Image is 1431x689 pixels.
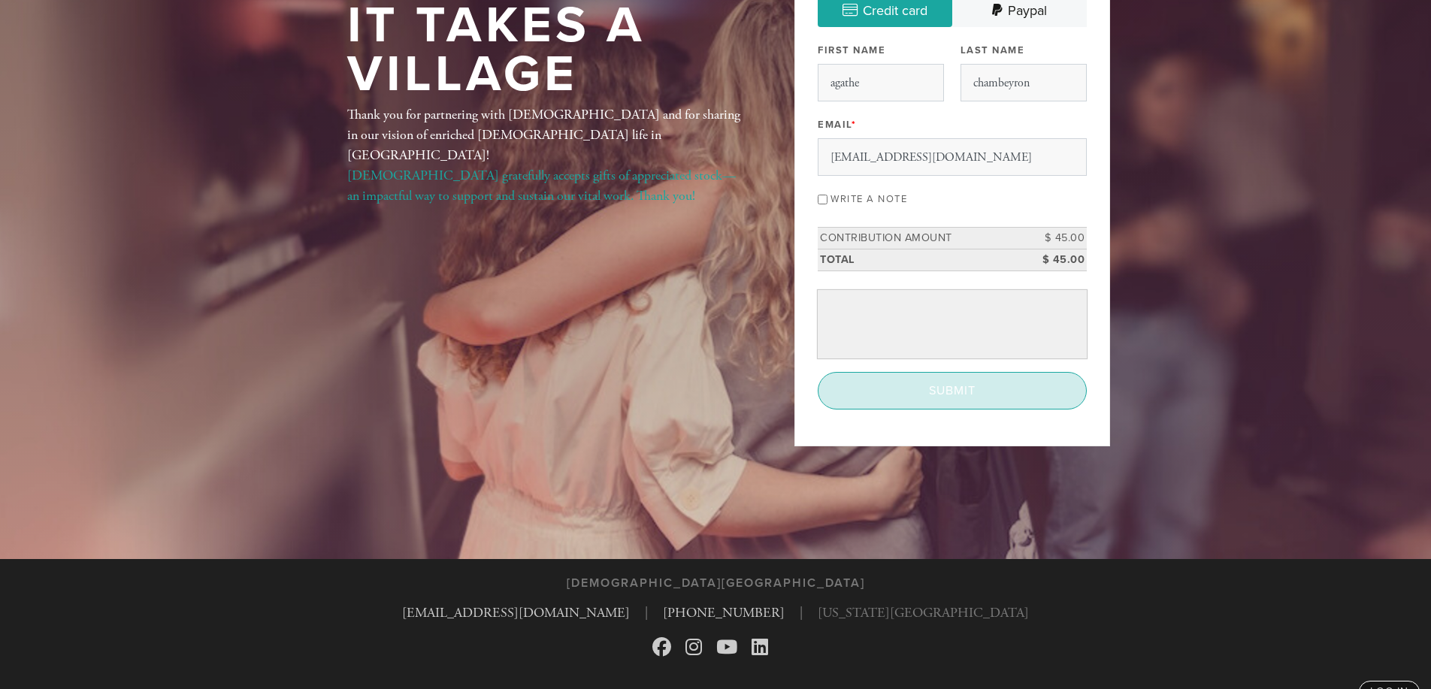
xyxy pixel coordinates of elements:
td: Contribution Amount [818,228,1019,249]
a: [DEMOGRAPHIC_DATA] gratefully accepts gifts of appreciated stock—an impactful way to support and ... [347,167,736,204]
h1: It Takes a Village [347,2,746,98]
iframe: Secure payment input frame [821,293,1084,355]
input: Submit [818,372,1087,409]
h3: [DEMOGRAPHIC_DATA][GEOGRAPHIC_DATA] [567,576,865,591]
td: $ 45.00 [1019,249,1087,270]
td: $ 45.00 [1019,228,1087,249]
td: Total [818,249,1019,270]
span: [US_STATE][GEOGRAPHIC_DATA] [818,603,1029,623]
span: This field is required. [852,119,857,131]
span: | [645,603,648,623]
a: [EMAIL_ADDRESS][DOMAIN_NAME] [402,604,630,621]
label: First Name [818,44,885,57]
label: Last Name [961,44,1025,57]
label: Email [818,118,856,131]
label: Write a note [830,193,907,205]
div: Thank you for partnering with [DEMOGRAPHIC_DATA] and for sharing in our vision of enriched [DEMOG... [347,104,746,206]
span: | [800,603,803,623]
a: [PHONE_NUMBER] [663,604,785,621]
